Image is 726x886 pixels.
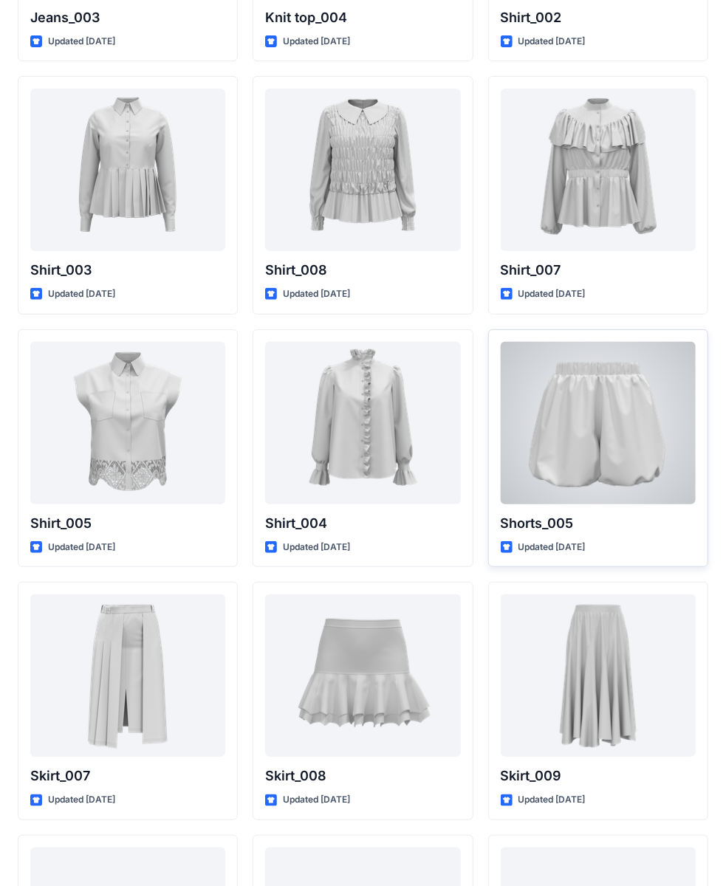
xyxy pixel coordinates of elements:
[283,34,350,49] p: Updated [DATE]
[48,792,115,808] p: Updated [DATE]
[501,594,696,757] a: Skirt_009
[48,34,115,49] p: Updated [DATE]
[518,34,586,49] p: Updated [DATE]
[48,286,115,302] p: Updated [DATE]
[48,540,115,555] p: Updated [DATE]
[501,7,696,28] p: Shirt_002
[283,792,350,808] p: Updated [DATE]
[30,260,225,281] p: Shirt_003
[30,766,225,786] p: Skirt_007
[30,342,225,504] a: Shirt_005
[265,260,460,281] p: Shirt_008
[518,792,586,808] p: Updated [DATE]
[518,286,586,302] p: Updated [DATE]
[265,342,460,504] a: Shirt_004
[265,89,460,251] a: Shirt_008
[283,286,350,302] p: Updated [DATE]
[265,7,460,28] p: Knit top_004
[283,540,350,555] p: Updated [DATE]
[30,7,225,28] p: Jeans_003
[501,766,696,786] p: Skirt_009
[518,540,586,555] p: Updated [DATE]
[265,513,460,534] p: Shirt_004
[265,766,460,786] p: Skirt_008
[501,513,696,534] p: Shorts_005
[265,594,460,757] a: Skirt_008
[30,594,225,757] a: Skirt_007
[501,89,696,251] a: Shirt_007
[501,342,696,504] a: Shorts_005
[30,89,225,251] a: Shirt_003
[30,513,225,534] p: Shirt_005
[501,260,696,281] p: Shirt_007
